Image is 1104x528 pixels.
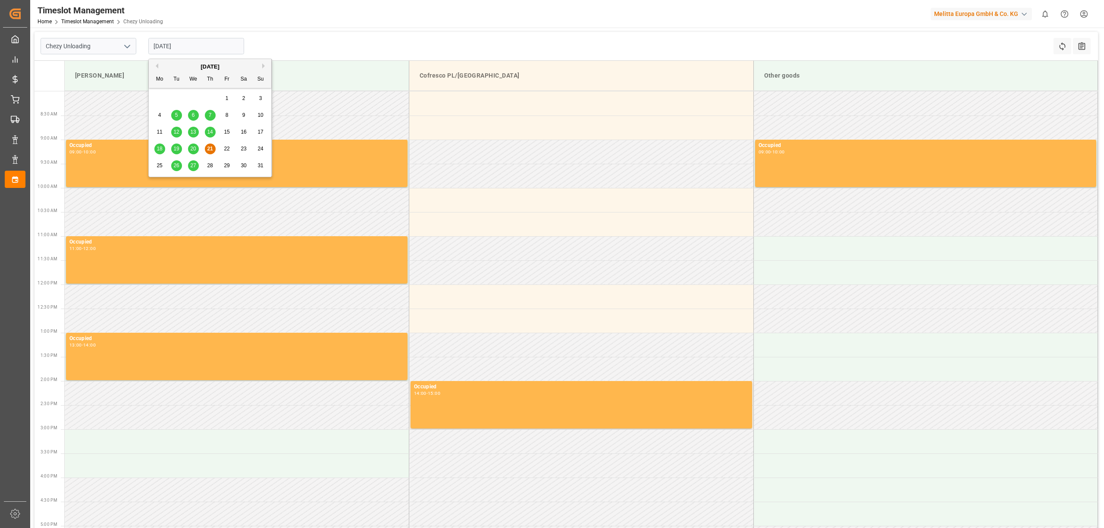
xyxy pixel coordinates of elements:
[414,391,427,395] div: 14:00
[38,19,52,25] a: Home
[41,401,57,406] span: 2:30 PM
[257,146,263,152] span: 24
[238,160,249,171] div: Choose Saturday, August 30th, 2025
[171,160,182,171] div: Choose Tuesday, August 26th, 2025
[190,146,196,152] span: 20
[188,160,199,171] div: Choose Wednesday, August 27th, 2025
[255,144,266,154] div: Choose Sunday, August 24th, 2025
[173,162,179,169] span: 26
[255,110,266,121] div: Choose Sunday, August 10th, 2025
[257,162,263,169] span: 31
[41,329,57,334] span: 1:00 PM
[157,146,162,152] span: 18
[242,112,245,118] span: 9
[222,160,232,171] div: Choose Friday, August 29th, 2025
[151,90,269,174] div: month 2025-08
[222,144,232,154] div: Choose Friday, August 22nd, 2025
[205,74,216,85] div: Th
[154,144,165,154] div: Choose Monday, August 18th, 2025
[428,391,440,395] div: 15:00
[72,68,402,84] div: [PERSON_NAME]
[157,129,162,135] span: 11
[257,112,263,118] span: 10
[192,112,195,118] span: 6
[38,281,57,285] span: 12:00 PM
[69,334,404,343] div: Occupied
[171,74,182,85] div: Tu
[188,74,199,85] div: We
[154,110,165,121] div: Choose Monday, August 4th, 2025
[41,450,57,454] span: 3:30 PM
[69,238,404,247] div: Occupied
[242,95,245,101] span: 2
[173,129,179,135] span: 12
[83,343,96,347] div: 14:00
[255,93,266,104] div: Choose Sunday, August 3rd, 2025
[120,40,133,53] button: open menu
[157,162,162,169] span: 25
[224,146,229,152] span: 22
[759,150,771,154] div: 09:00
[41,425,57,430] span: 3:00 PM
[224,162,229,169] span: 29
[238,144,249,154] div: Choose Saturday, August 23rd, 2025
[69,343,82,347] div: 13:00
[41,353,57,358] span: 1:30 PM
[82,247,83,250] div: -
[414,383,749,391] div: Occupied
[82,150,83,154] div: -
[255,127,266,137] div: Choose Sunday, August 17th, 2025
[241,162,246,169] span: 30
[41,522,57,527] span: 5:00 PM
[171,110,182,121] div: Choose Tuesday, August 5th, 2025
[82,343,83,347] div: -
[154,127,165,137] div: Choose Monday, August 11th, 2025
[188,110,199,121] div: Choose Wednesday, August 6th, 2025
[238,110,249,121] div: Choose Saturday, August 9th, 2025
[154,160,165,171] div: Choose Monday, August 25th, 2025
[238,127,249,137] div: Choose Saturday, August 16th, 2025
[761,68,1091,84] div: Other goods
[188,144,199,154] div: Choose Wednesday, August 20th, 2025
[171,127,182,137] div: Choose Tuesday, August 12th, 2025
[205,127,216,137] div: Choose Thursday, August 14th, 2025
[69,150,82,154] div: 09:00
[222,127,232,137] div: Choose Friday, August 15th, 2025
[771,150,772,154] div: -
[241,146,246,152] span: 23
[222,110,232,121] div: Choose Friday, August 8th, 2025
[205,144,216,154] div: Choose Thursday, August 21st, 2025
[772,150,785,154] div: 10:00
[205,160,216,171] div: Choose Thursday, August 28th, 2025
[153,63,158,69] button: Previous Month
[171,144,182,154] div: Choose Tuesday, August 19th, 2025
[38,232,57,237] span: 11:00 AM
[416,68,746,84] div: Cofresco PL/[GEOGRAPHIC_DATA]
[69,141,404,150] div: Occupied
[41,160,57,165] span: 9:30 AM
[238,93,249,104] div: Choose Saturday, August 2nd, 2025
[38,256,57,261] span: 11:30 AM
[222,74,232,85] div: Fr
[188,127,199,137] div: Choose Wednesday, August 13th, 2025
[190,162,196,169] span: 27
[38,4,163,17] div: Timeslot Management
[207,146,213,152] span: 21
[207,129,213,135] span: 14
[38,184,57,189] span: 10:00 AM
[61,19,114,25] a: Timeslot Management
[259,95,262,101] span: 3
[83,247,96,250] div: 12:00
[262,63,267,69] button: Next Month
[209,112,212,118] span: 7
[41,112,57,116] span: 8:30 AM
[149,62,271,71] div: [DATE]
[41,377,57,382] span: 2:00 PM
[41,136,57,141] span: 9:00 AM
[241,129,246,135] span: 16
[205,110,216,121] div: Choose Thursday, August 7th, 2025
[41,38,136,54] input: Type to search/select
[427,391,428,395] div: -
[238,74,249,85] div: Sa
[83,150,96,154] div: 10:00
